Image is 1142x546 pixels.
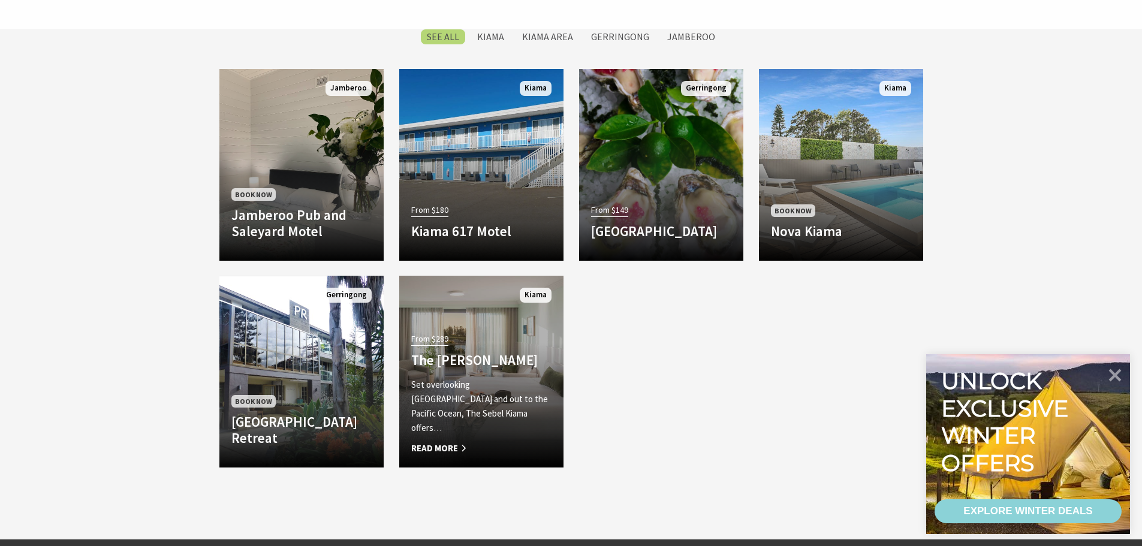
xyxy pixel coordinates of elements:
[520,288,552,303] span: Kiama
[579,69,743,261] a: From $149 [GEOGRAPHIC_DATA] Gerringong
[963,499,1092,523] div: EXPLORE WINTER DEALS
[321,288,372,303] span: Gerringong
[231,395,276,408] span: Book Now
[661,29,721,44] label: Jamberoo
[520,81,552,96] span: Kiama
[421,29,465,44] label: SEE All
[471,29,510,44] label: Kiama
[935,499,1122,523] a: EXPLORE WINTER DEALS
[231,188,276,201] span: Book Now
[941,367,1074,476] div: Unlock exclusive winter offers
[231,207,372,240] h4: Jamberoo Pub and Saleyard Motel
[399,69,564,261] a: From $180 Kiama 617 Motel Kiama
[879,81,911,96] span: Kiama
[771,204,815,217] span: Book Now
[411,378,552,435] p: Set overlooking [GEOGRAPHIC_DATA] and out to the Pacific Ocean, The Sebel Kiama offers…
[585,29,655,44] label: Gerringong
[771,223,911,240] h4: Nova Kiama
[231,414,372,447] h4: [GEOGRAPHIC_DATA] Retreat
[326,81,372,96] span: Jamberoo
[681,81,731,96] span: Gerringong
[399,276,564,467] a: From $289 The [PERSON_NAME] Set overlooking [GEOGRAPHIC_DATA] and out to the Pacific Ocean, The S...
[411,203,448,217] span: From $180
[411,223,552,240] h4: Kiama 617 Motel
[219,69,384,261] a: Book Now Jamberoo Pub and Saleyard Motel Jamberoo
[759,69,923,261] a: Book Now Nova Kiama Kiama
[411,352,552,369] h4: The [PERSON_NAME]
[411,441,552,455] span: Read More
[591,223,731,240] h4: [GEOGRAPHIC_DATA]
[219,276,384,467] a: Book Now [GEOGRAPHIC_DATA] Retreat Gerringong
[516,29,579,44] label: Kiama Area
[591,203,628,217] span: From $149
[411,332,448,346] span: From $289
